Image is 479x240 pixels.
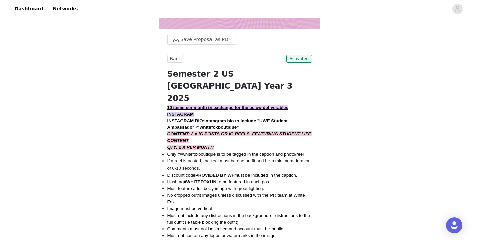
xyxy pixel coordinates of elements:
a: Networks [49,1,82,16]
span: Must not contain any logos or watermarks in the image. [167,233,277,238]
span: No cropped outfit images unless discussed with the PR team at White Fox [167,193,306,204]
span: PROVIDED BY WF [195,173,234,178]
span: Image must be vertical [167,206,212,211]
button: Back [167,55,184,63]
span: Hashtag [167,179,184,184]
button: Save Proposal as PDF [167,34,236,45]
h1: Semester 2 US [GEOGRAPHIC_DATA] Year 3 2025 [167,68,312,104]
span: to be featured in each post [218,179,271,184]
span: QTY: 2 X PER MONTH [167,145,214,150]
span: INSTAGRAM BIO: [167,118,205,123]
span: must be included in the caption. [234,173,297,178]
span: Activated [286,55,312,63]
span: Must not include any distractions in the background or distractions to the full outfit (ie table ... [167,213,311,225]
span: Only @whitefoxboutique is to be tagged in the caption and photo/reel [167,152,304,157]
div: avatar [454,4,461,14]
strong: 10 items per month in exchange for the below deliverables [167,105,288,110]
span: Must feature a full body image with great lighting. [167,186,264,191]
span: Discount code [167,173,195,178]
span: Comments must not be limited and account must be public [167,226,283,231]
a: Dashboard [11,1,47,16]
span: If a reel is posted, the reel must be one outfit and be a minimum duration of 6-10 seconds. [167,158,312,171]
span: Instagram bio to include "UWF Student Ambassador @whitefoxboutique" [167,118,289,130]
span: #WHITEFOXUNI [184,179,218,184]
span: INSTAGRAM [167,112,194,117]
span: CONTENT: 2 x IG POSTS OR IG REELS FEATURING STUDENT LIFE CONTENT [167,131,312,143]
div: Open Intercom Messenger [446,217,462,233]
